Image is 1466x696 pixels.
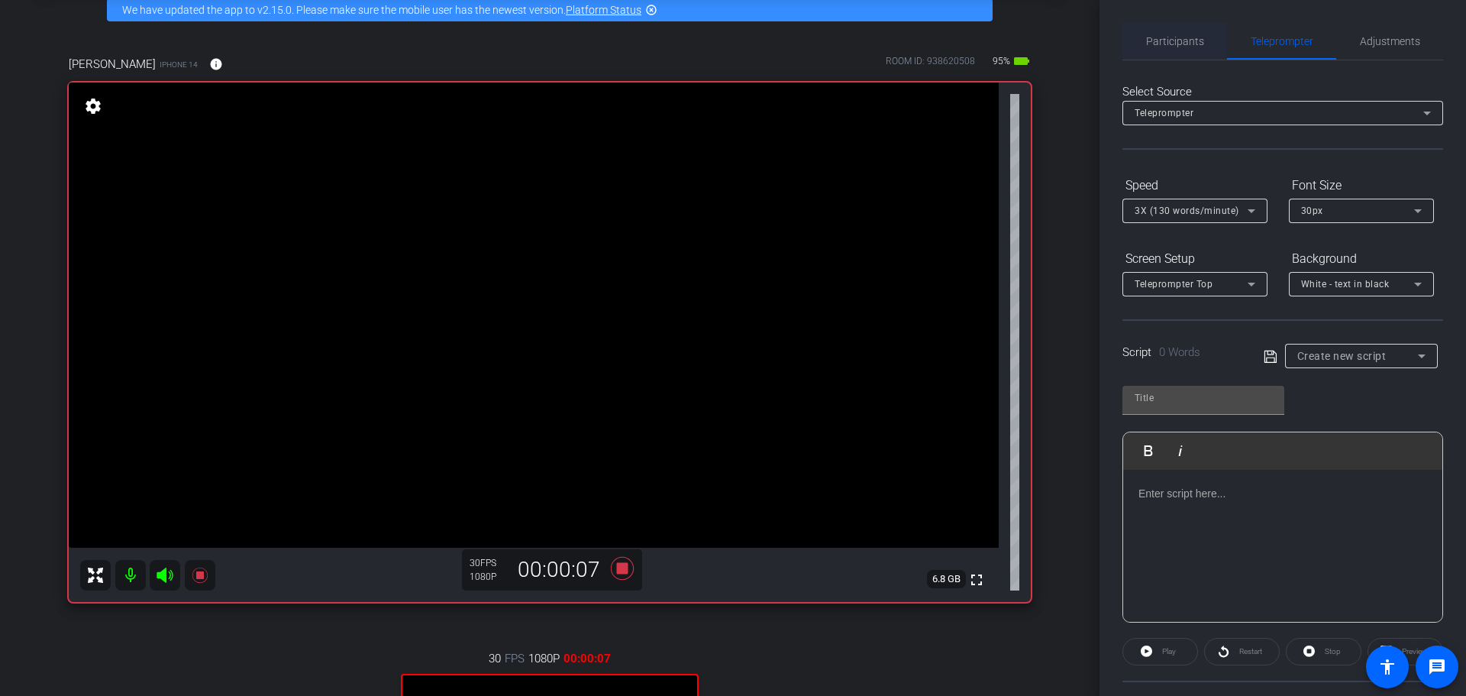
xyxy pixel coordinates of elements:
[1360,36,1420,47] span: Adjustments
[1378,658,1397,676] mat-icon: accessibility
[508,557,610,583] div: 00:00:07
[489,650,501,667] span: 30
[1428,658,1446,676] mat-icon: message
[209,57,223,71] mat-icon: info
[82,97,104,115] mat-icon: settings
[1122,344,1242,361] div: Script
[528,650,560,667] span: 1080P
[1122,246,1267,272] div: Screen Setup
[1301,279,1390,290] span: White - text in black
[967,571,986,589] mat-icon: fullscreen
[1251,36,1313,47] span: Teleprompter
[160,59,198,70] span: iPhone 14
[505,650,525,667] span: FPS
[990,49,1012,73] span: 95%
[1135,279,1213,290] span: Teleprompter Top
[886,54,975,76] div: ROOM ID: 938620508
[480,558,496,568] span: FPS
[1134,435,1163,466] button: Bold (Ctrl+B)
[927,570,966,588] span: 6.8 GB
[1297,350,1387,362] span: Create new script
[645,4,657,16] mat-icon: highlight_off
[563,650,611,667] span: 00:00:07
[69,56,156,73] span: [PERSON_NAME]
[1135,108,1193,118] span: Teleprompter
[1159,345,1200,359] span: 0 Words
[470,557,508,569] div: 30
[1135,389,1272,407] input: Title
[1301,206,1323,216] span: 30px
[1122,173,1267,199] div: Speed
[470,571,508,583] div: 1080P
[1146,36,1204,47] span: Participants
[1289,173,1434,199] div: Font Size
[1135,206,1239,216] span: 3X (130 words/minute)
[1289,246,1434,272] div: Background
[1012,52,1031,70] mat-icon: battery_std
[1166,435,1195,466] button: Italic (Ctrl+I)
[566,4,641,16] a: Platform Status
[1122,83,1443,101] div: Select Source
